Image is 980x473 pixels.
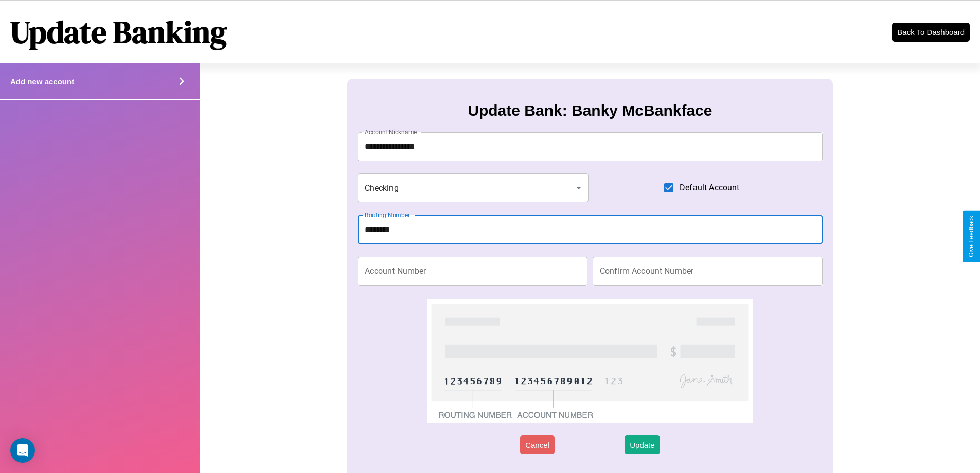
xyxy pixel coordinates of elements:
button: Update [625,435,660,454]
h3: Update Bank: Banky McBankface [468,102,712,119]
button: Cancel [520,435,555,454]
span: Default Account [680,182,739,194]
div: Open Intercom Messenger [10,438,35,463]
button: Back To Dashboard [892,23,970,42]
label: Routing Number [365,211,410,219]
div: Checking [358,173,589,202]
h4: Add new account [10,77,74,86]
img: check [427,299,753,423]
h1: Update Banking [10,11,227,53]
div: Give Feedback [968,216,975,257]
label: Account Nickname [365,128,417,136]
